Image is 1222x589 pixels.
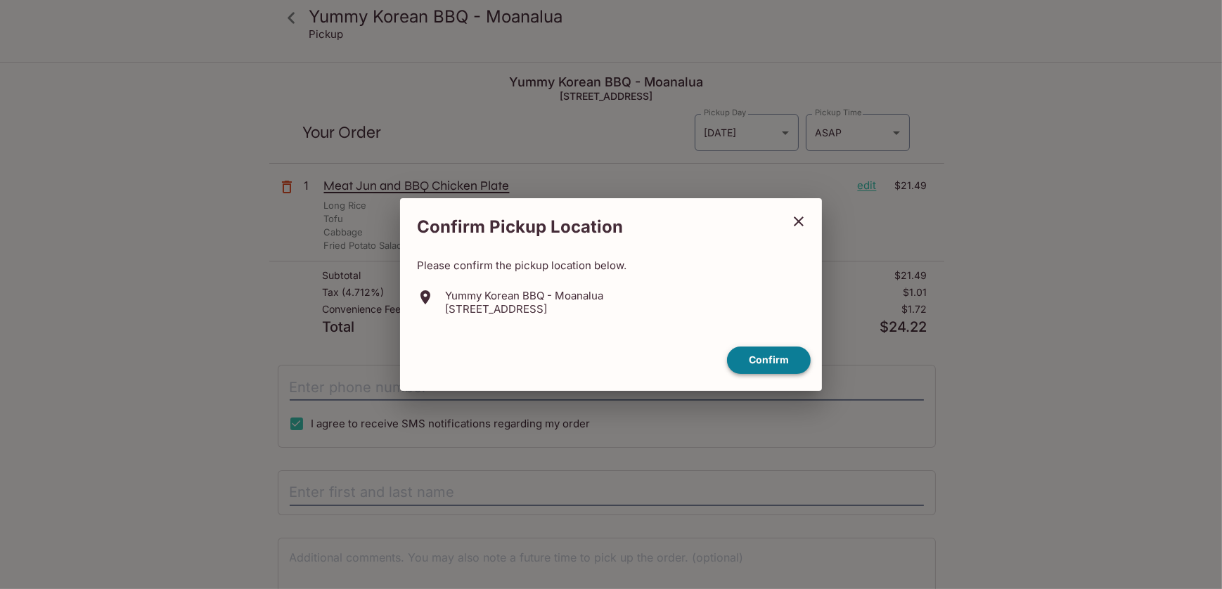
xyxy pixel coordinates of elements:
button: close [781,204,816,239]
p: [STREET_ADDRESS] [445,302,603,316]
p: Please confirm the pickup location below. [417,259,805,272]
h2: Confirm Pickup Location [400,209,781,245]
p: Yummy Korean BBQ - Moanalua [445,289,603,302]
button: confirm [727,347,811,374]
